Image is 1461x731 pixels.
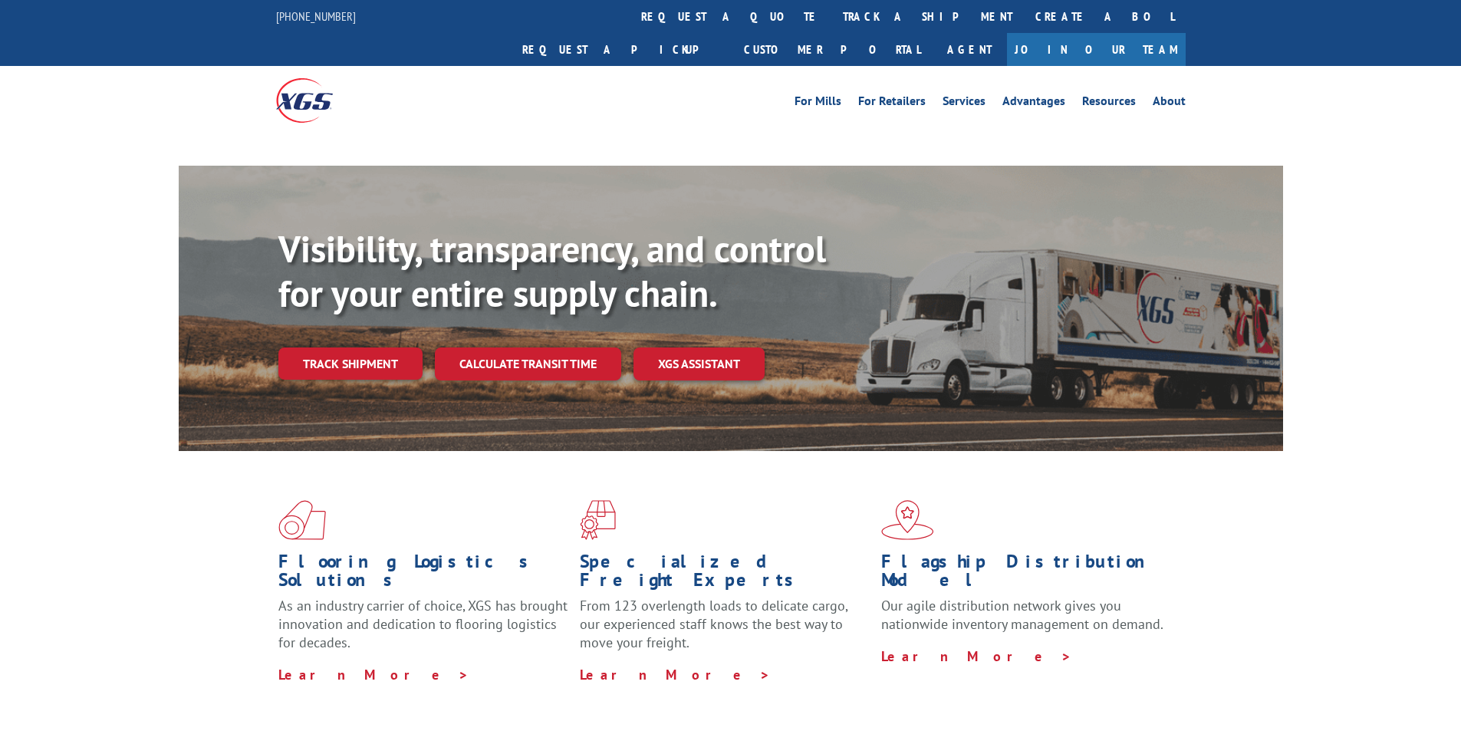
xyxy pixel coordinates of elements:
a: Learn More > [278,666,469,683]
a: Learn More > [881,647,1072,665]
a: Services [943,95,986,112]
img: xgs-icon-total-supply-chain-intelligence-red [278,500,326,540]
a: Customer Portal [732,33,932,66]
span: As an industry carrier of choice, XGS has brought innovation and dedication to flooring logistics... [278,597,568,651]
h1: Specialized Freight Experts [580,552,870,597]
a: Resources [1082,95,1136,112]
a: Request a pickup [511,33,732,66]
a: XGS ASSISTANT [633,347,765,380]
a: Track shipment [278,347,423,380]
p: From 123 overlength loads to delicate cargo, our experienced staff knows the best way to move you... [580,597,870,665]
h1: Flooring Logistics Solutions [278,552,568,597]
a: For Retailers [858,95,926,112]
img: xgs-icon-flagship-distribution-model-red [881,500,934,540]
span: Our agile distribution network gives you nationwide inventory management on demand. [881,597,1163,633]
a: [PHONE_NUMBER] [276,8,356,24]
a: Advantages [1002,95,1065,112]
h1: Flagship Distribution Model [881,552,1171,597]
a: Learn More > [580,666,771,683]
a: About [1153,95,1186,112]
a: Join Our Team [1007,33,1186,66]
a: For Mills [795,95,841,112]
img: xgs-icon-focused-on-flooring-red [580,500,616,540]
a: Calculate transit time [435,347,621,380]
b: Visibility, transparency, and control for your entire supply chain. [278,225,826,317]
a: Agent [932,33,1007,66]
